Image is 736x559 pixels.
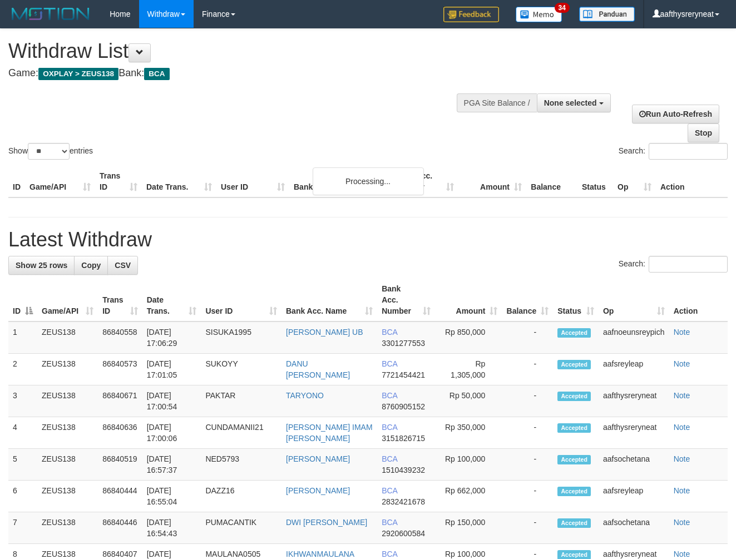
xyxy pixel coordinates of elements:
[201,385,281,417] td: PAKTAR
[107,256,138,275] a: CSV
[502,417,553,449] td: -
[557,360,591,369] span: Accepted
[458,166,526,197] th: Amount
[8,354,37,385] td: 2
[37,449,98,481] td: ZEUS138
[544,98,597,107] span: None selected
[98,354,142,385] td: 86840573
[98,321,142,354] td: 86840558
[553,279,599,321] th: Status: activate to sort column ascending
[382,466,425,474] span: Copy 1510439232 to clipboard
[286,518,367,527] a: DWI [PERSON_NAME]
[382,550,397,558] span: BCA
[142,449,201,481] td: [DATE] 16:57:37
[16,261,67,270] span: Show 25 rows
[142,279,201,321] th: Date Trans.: activate to sort column ascending
[599,321,669,354] td: aafnoeunsreypich
[98,512,142,544] td: 86840446
[443,7,499,22] img: Feedback.jpg
[98,385,142,417] td: 86840671
[674,391,690,400] a: Note
[382,402,425,411] span: Copy 8760905152 to clipboard
[649,256,728,273] input: Search:
[37,512,98,544] td: ZEUS138
[8,417,37,449] td: 4
[98,481,142,512] td: 86840444
[555,3,570,13] span: 34
[619,256,728,273] label: Search:
[377,279,434,321] th: Bank Acc. Number: activate to sort column ascending
[201,321,281,354] td: SISUKA1995
[382,391,397,400] span: BCA
[8,143,93,160] label: Show entries
[8,256,75,275] a: Show 25 rows
[98,417,142,449] td: 86840636
[81,261,101,270] span: Copy
[649,143,728,160] input: Search:
[142,321,201,354] td: [DATE] 17:06:29
[526,166,577,197] th: Balance
[8,6,93,22] img: MOTION_logo.png
[557,518,591,528] span: Accepted
[37,481,98,512] td: ZEUS138
[382,359,397,368] span: BCA
[28,143,70,160] select: Showentries
[286,423,373,443] a: [PERSON_NAME] IMAM [PERSON_NAME]
[8,166,25,197] th: ID
[435,385,502,417] td: Rp 50,000
[8,512,37,544] td: 7
[8,40,480,62] h1: Withdraw List
[502,481,553,512] td: -
[435,481,502,512] td: Rp 662,000
[382,339,425,348] span: Copy 3301277553 to clipboard
[457,93,537,112] div: PGA Site Balance /
[201,354,281,385] td: SUKOYY
[502,321,553,354] td: -
[8,481,37,512] td: 6
[286,391,324,400] a: TARYONO
[382,497,425,506] span: Copy 2832421678 to clipboard
[382,434,425,443] span: Copy 3151826715 to clipboard
[613,166,656,197] th: Op
[557,455,591,464] span: Accepted
[674,518,690,527] a: Note
[599,354,669,385] td: aafsreyleap
[98,279,142,321] th: Trans ID: activate to sort column ascending
[286,454,350,463] a: [PERSON_NAME]
[435,321,502,354] td: Rp 850,000
[37,321,98,354] td: ZEUS138
[8,449,37,481] td: 5
[674,423,690,432] a: Note
[502,354,553,385] td: -
[142,166,216,197] th: Date Trans.
[557,487,591,496] span: Accepted
[142,354,201,385] td: [DATE] 17:01:05
[632,105,719,123] a: Run Auto-Refresh
[674,550,690,558] a: Note
[37,354,98,385] td: ZEUS138
[201,512,281,544] td: PUMACANTIK
[382,518,397,527] span: BCA
[516,7,562,22] img: Button%20Memo.svg
[382,370,425,379] span: Copy 7721454421 to clipboard
[674,359,690,368] a: Note
[201,279,281,321] th: User ID: activate to sort column ascending
[674,454,690,463] a: Note
[599,279,669,321] th: Op: activate to sort column ascending
[599,449,669,481] td: aafsochetana
[144,68,169,80] span: BCA
[577,166,613,197] th: Status
[537,93,611,112] button: None selected
[599,385,669,417] td: aafthysreryneat
[435,417,502,449] td: Rp 350,000
[38,68,118,80] span: OXPLAY > ZEUS138
[216,166,289,197] th: User ID
[201,449,281,481] td: NED5793
[435,449,502,481] td: Rp 100,000
[599,481,669,512] td: aafsreyleap
[382,454,397,463] span: BCA
[688,123,719,142] a: Stop
[382,529,425,538] span: Copy 2920600584 to clipboard
[656,166,728,197] th: Action
[435,279,502,321] th: Amount: activate to sort column ascending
